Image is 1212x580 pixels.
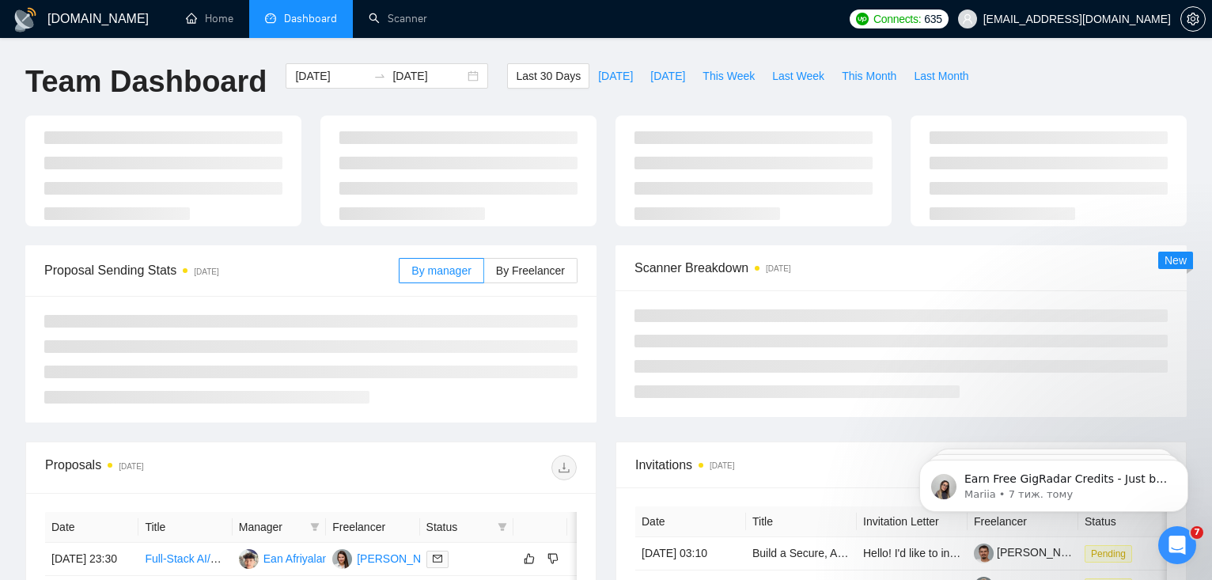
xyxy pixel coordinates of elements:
button: Last Month [905,63,977,89]
time: [DATE] [710,461,734,470]
p: Message from Mariia, sent 7 тиж. тому [69,61,273,75]
a: searchScanner [369,12,427,25]
span: Status [426,518,491,536]
span: setting [1181,13,1205,25]
h1: Team Dashboard [25,63,267,100]
th: Date [45,512,138,543]
span: mail [433,554,442,563]
span: dashboard [265,13,276,24]
button: Last Week [763,63,833,89]
span: 635 [924,10,941,28]
a: Pending [1085,547,1138,559]
time: [DATE] [119,462,143,471]
span: Dashboard [284,12,337,25]
img: logo [13,7,38,32]
td: [DATE] 23:30 [45,543,138,576]
button: [DATE] [589,63,642,89]
div: Proposals [45,455,311,480]
span: Proposal Sending Stats [44,260,399,280]
th: Title [138,512,232,543]
span: This Month [842,67,896,85]
span: right [574,553,597,564]
span: Last Week [772,67,824,85]
td: Full-Stack AI/Cloud Developer Needed for Customer Support AI Agent (AWS &#43; LangChain &#43; RAG) [138,543,232,576]
button: Last 30 Days [507,63,589,89]
div: Ean Afriyalanda [263,550,341,567]
a: Build a Secure, AI-Powered Consumer Platform - Full Stack Engineer (Fixed-Price $25k+) [752,547,1192,559]
span: user [962,13,973,25]
span: This Week [703,67,755,85]
span: filter [310,522,320,532]
span: By manager [411,264,471,277]
span: to [373,70,386,82]
th: Invitation Letter [857,506,968,537]
input: End date [392,67,464,85]
button: setting [1180,6,1206,32]
span: 7 [1191,526,1203,539]
span: dislike [547,552,559,565]
span: [DATE] [598,67,633,85]
span: New [1165,254,1187,267]
a: [PERSON_NAME] [974,546,1088,559]
button: This Month [833,63,905,89]
a: homeHome [186,12,233,25]
th: Title [746,506,857,537]
button: This Week [694,63,763,89]
a: EAEan Afriyalanda [239,552,341,564]
iframe: Intercom notifications повідомлення [896,426,1212,537]
td: Build a Secure, AI-Powered Consumer Platform - Full Stack Engineer (Fixed-Price $25k+) [746,537,857,571]
span: filter [307,515,323,539]
button: like [520,549,539,568]
span: [DATE] [650,67,685,85]
th: Manager [233,512,326,543]
span: filter [494,515,510,539]
th: Freelancer [326,512,419,543]
img: upwork-logo.png [856,13,869,25]
img: EA [239,549,259,569]
time: [DATE] [766,264,790,273]
time: [DATE] [194,267,218,276]
button: [DATE] [642,63,694,89]
span: swap-right [373,70,386,82]
th: Date [635,506,746,537]
span: Scanner Breakdown [634,258,1168,278]
span: Earn Free GigRadar Credits - Just by Sharing Your Story! 💬 Want more credits for sending proposal... [69,46,273,436]
input: Start date [295,67,367,85]
iframe: Intercom live chat [1158,526,1196,564]
span: Manager [239,518,304,536]
a: setting [1180,13,1206,25]
a: Full-Stack AI/Cloud Developer Needed for Customer Support AI Agent (AWS &#43; LangChain &#43; RAG) [145,552,671,565]
img: c1t_0yymBaExSA1GR8MExVIPP12BBTEtxAOChP6qrPSnlHqD8c6nNk1OcMDmh_sBzA [974,544,994,563]
div: [PERSON_NAME] [357,550,448,567]
span: Pending [1085,545,1132,563]
a: DL[PERSON_NAME] [332,552,448,564]
span: Invitations [635,455,1167,475]
span: By Freelancer [496,264,565,277]
span: Last Month [914,67,968,85]
span: like [524,552,535,565]
button: dislike [544,549,562,568]
span: filter [498,522,507,532]
span: Connects: [873,10,921,28]
img: DL [332,549,352,569]
td: [DATE] 03:10 [635,537,746,571]
span: Last 30 Days [516,67,581,85]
